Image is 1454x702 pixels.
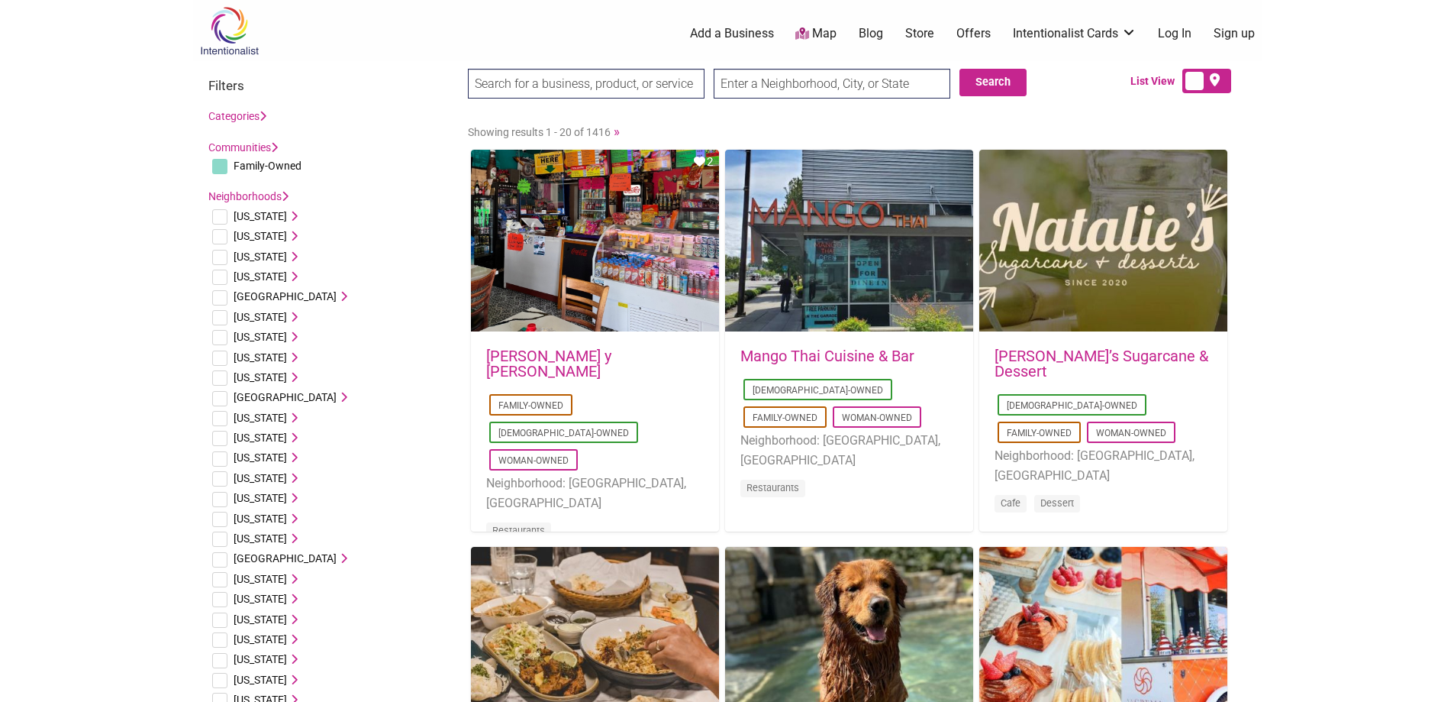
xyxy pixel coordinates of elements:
span: List View [1130,73,1182,89]
span: [US_STATE] [234,351,287,364]
span: [US_STATE] [234,412,287,424]
span: [GEOGRAPHIC_DATA] [234,552,337,565]
a: Restaurants [492,525,545,536]
a: Cafe [1001,497,1020,509]
a: Mango Thai Cuisine & Bar [740,347,914,365]
span: [US_STATE] [234,230,287,242]
span: [US_STATE] [234,311,287,323]
span: [US_STATE] [234,613,287,626]
a: » [614,124,620,139]
span: [US_STATE] [234,331,287,343]
a: Log In [1158,25,1191,42]
span: Showing results 1 - 20 of 1416 [468,126,611,138]
span: [US_STATE] [234,210,287,222]
button: Search [959,69,1027,96]
a: Family-Owned [753,412,817,423]
span: [GEOGRAPHIC_DATA] [234,391,337,403]
span: [US_STATE] [234,432,287,444]
span: [US_STATE] [234,593,287,605]
span: [US_STATE] [234,532,287,545]
a: Categories [208,110,266,122]
li: Neighborhood: [GEOGRAPHIC_DATA], [GEOGRAPHIC_DATA] [995,446,1212,485]
a: Sign up [1214,25,1255,42]
span: [US_STATE] [234,270,287,283]
span: [US_STATE] [234,674,287,686]
a: Woman-Owned [842,412,912,423]
a: [PERSON_NAME]’s Sugarcane & Dessert [995,347,1208,380]
a: [DEMOGRAPHIC_DATA]-Owned [753,385,883,396]
span: [US_STATE] [234,633,287,645]
a: [DEMOGRAPHIC_DATA]-Owned [498,428,629,438]
a: Blog [859,25,883,42]
input: Enter a Neighborhood, City, or State [714,69,950,99]
a: Family-Owned [1007,428,1072,438]
span: [US_STATE] [234,573,287,585]
a: [PERSON_NAME] y [PERSON_NAME] [486,347,611,380]
h3: Filters [208,78,453,93]
a: Intentionalist Cards [1013,25,1136,42]
img: Intentionalist [193,6,266,56]
input: Search for a business, product, or service [468,69,704,99]
a: Family-Owned [498,400,563,411]
span: [US_STATE] [234,451,287,464]
a: Restaurants [746,482,799,493]
a: [DEMOGRAPHIC_DATA]-Owned [1007,400,1137,411]
span: [US_STATE] [234,371,287,383]
a: Communities [208,141,278,154]
a: Dessert [1040,497,1074,509]
a: Add a Business [690,25,774,42]
a: Offers [956,25,991,42]
li: Neighborhood: [GEOGRAPHIC_DATA], [GEOGRAPHIC_DATA] [740,431,958,470]
span: [US_STATE] [234,251,287,263]
span: [US_STATE] [234,653,287,665]
span: [US_STATE] [234,492,287,504]
a: Store [905,25,934,42]
span: [US_STATE] [234,513,287,525]
span: [GEOGRAPHIC_DATA] [234,290,337,302]
a: Map [795,25,837,43]
span: Family-Owned [234,160,301,172]
a: Neighborhoods [208,190,289,202]
a: Woman-Owned [1096,428,1166,438]
li: Neighborhood: [GEOGRAPHIC_DATA], [GEOGRAPHIC_DATA] [486,474,704,513]
a: Woman-Owned [498,455,569,466]
span: [US_STATE] [234,472,287,484]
